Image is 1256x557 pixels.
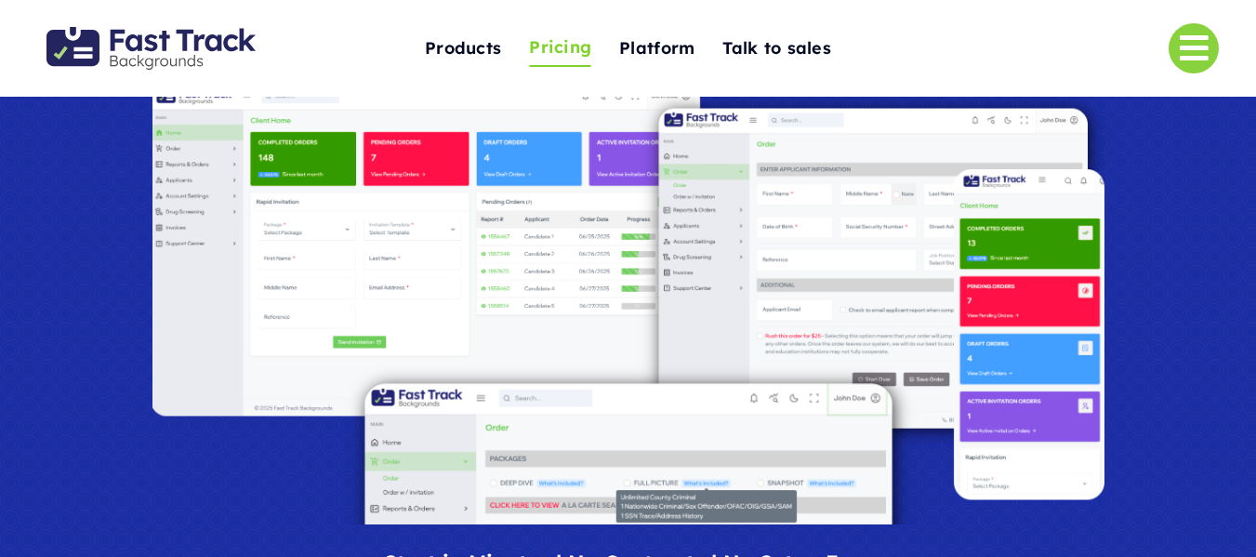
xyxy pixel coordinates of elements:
span: Pricing [529,33,591,62]
img: Fast Track Backgrounds Logo [46,27,256,70]
span: Products [425,34,501,63]
a: Fast Track Backgrounds Logo [46,25,256,45]
img: Fast Track Backgrounds Platform [152,84,1104,524]
a: Pricing [529,30,591,68]
a: Link to # [1169,23,1219,73]
a: Platform [619,29,694,69]
nav: One Page [333,2,924,95]
a: Talk to sales [722,29,831,69]
span: Talk to sales [722,34,831,63]
span: Platform [619,34,694,63]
